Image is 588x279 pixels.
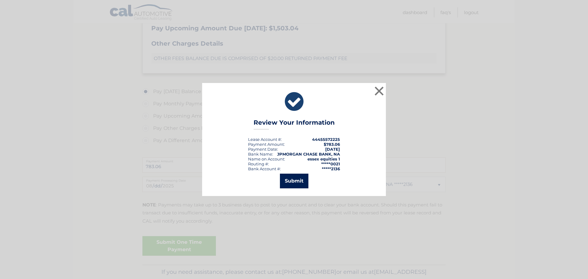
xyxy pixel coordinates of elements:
span: $783.06 [324,142,340,147]
span: [DATE] [325,147,340,152]
button: × [373,85,385,97]
div: Routing #: [248,161,269,166]
strong: 44455572225 [312,137,340,142]
div: Bank Account #: [248,166,281,171]
div: Payment Amount: [248,142,285,147]
button: Submit [280,174,308,188]
span: Payment Date [248,147,277,152]
div: Name on Account: [248,156,285,161]
h3: Review Your Information [254,119,335,130]
strong: essex equities 1 [307,156,340,161]
strong: JPMORGAN CHASE BANK, NA [277,152,340,156]
div: Lease Account #: [248,137,282,142]
div: Bank Name: [248,152,273,156]
div: : [248,147,278,152]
